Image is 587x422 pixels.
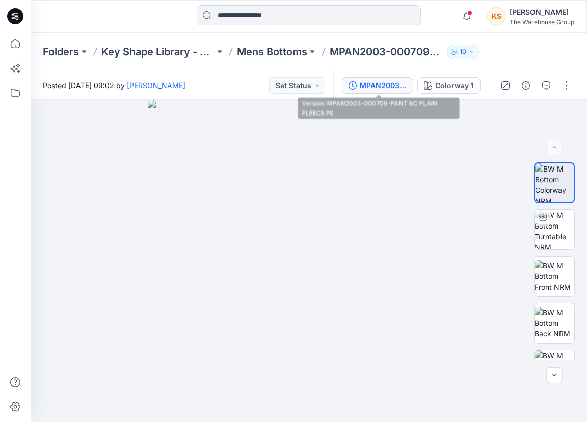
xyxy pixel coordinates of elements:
[447,45,479,59] button: 10
[535,210,574,249] img: BW M Bottom Turntable NRM
[535,163,574,202] img: BW M Bottom Colorway NRM
[43,45,79,59] a: Folders
[535,350,574,390] img: BW M Bottom Front CloseUp NRM
[435,80,474,91] div: Colorway 1
[237,45,307,59] a: Mens Bottoms
[487,7,505,25] div: KS
[342,77,413,94] button: MPAN2003-000709-PANT BC PLAIN FLEECE PS
[360,80,407,91] div: MPAN2003-000709-PANT BC PLAIN FLEECE PS
[417,77,481,94] button: Colorway 1
[510,18,574,26] div: The Warehouse Group
[510,6,574,18] div: [PERSON_NAME]
[148,100,470,422] img: eyJhbGciOiJIUzI1NiIsImtpZCI6IjAiLCJzbHQiOiJzZXMiLCJ0eXAiOiJKV1QifQ.eyJkYXRhIjp7InR5cGUiOiJzdG9yYW...
[518,77,534,94] button: Details
[101,45,215,59] a: Key Shape Library - Mens
[43,80,185,91] span: Posted [DATE] 09:02 by
[330,45,443,59] p: MPAN2003-000709-PANT BC PLAIN FLEECE PS
[460,46,466,58] p: 10
[535,260,574,292] img: BW M Bottom Front NRM
[535,307,574,339] img: BW M Bottom Back NRM
[127,81,185,90] a: [PERSON_NAME]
